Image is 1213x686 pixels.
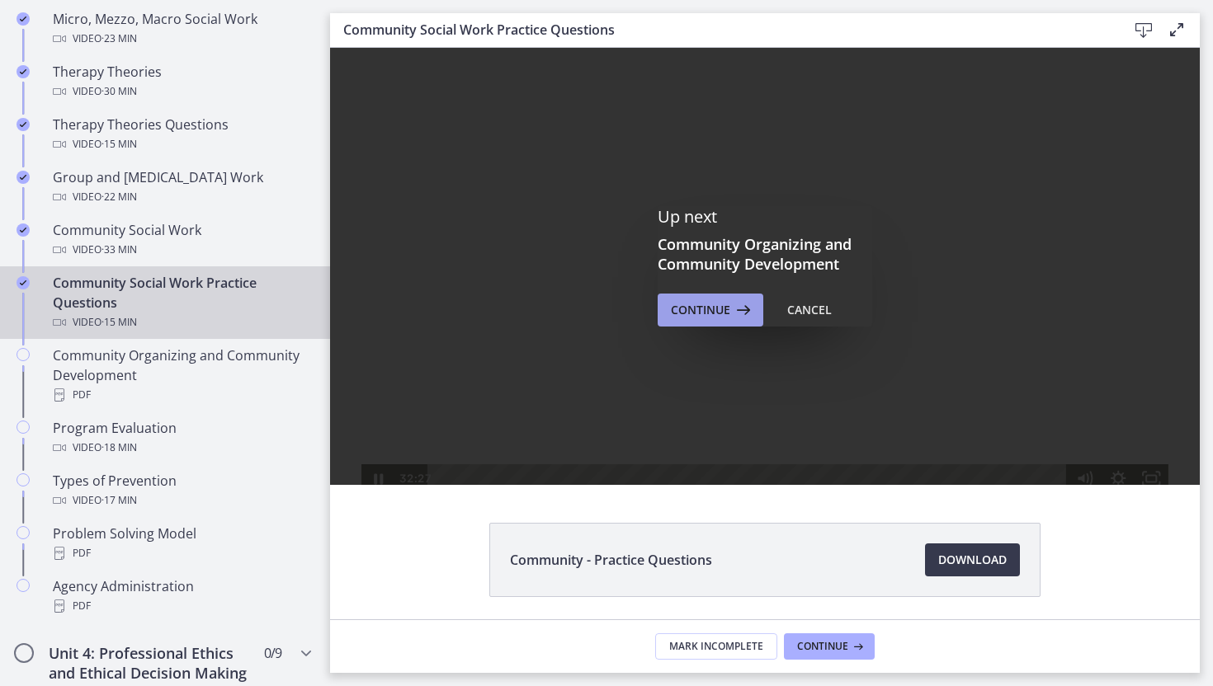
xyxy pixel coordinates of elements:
[49,643,250,683] h2: Unit 4: Professional Ethics and Ethical Decision Making
[17,276,30,289] i: Completed
[101,82,137,101] span: · 30 min
[101,29,137,49] span: · 23 min
[53,187,310,207] div: Video
[53,220,310,260] div: Community Social Work
[53,418,310,458] div: Program Evaluation
[53,312,310,332] div: Video
[101,240,137,260] span: · 33 min
[53,9,310,49] div: Micro, Mezzo, Macro Social Work
[53,543,310,563] div: PDF
[671,300,730,320] span: Continue
[53,240,310,260] div: Video
[101,491,137,510] span: · 17 min
[53,471,310,510] div: Types of Prevention
[53,167,310,207] div: Group and [MEDICAL_DATA] Work
[805,416,838,445] button: Fullscreen
[53,596,310,616] div: PDF
[264,643,281,663] span: 0 / 9
[17,171,30,184] i: Completed
[658,206,872,228] p: Up next
[787,300,832,320] div: Cancel
[669,640,763,653] span: Mark Incomplete
[53,62,310,101] div: Therapy Theories
[17,65,30,78] i: Completed
[53,345,310,405] div: Community Organizing and Community Development
[31,416,65,445] button: Pause
[101,312,137,332] span: · 15 min
[771,416,805,445] button: Show settings menu
[53,115,310,154] div: Therapy Theories Questions
[53,273,310,332] div: Community Social Work Practice Questions
[658,234,872,274] h3: Community Organizing and Community Development
[738,416,772,445] button: Mute
[17,223,30,237] i: Completed
[53,385,310,405] div: PDF
[925,543,1020,576] a: Download
[510,550,712,570] span: Community - Practice Questions
[938,550,1007,570] span: Download
[655,633,777,660] button: Mark Incomplete
[53,82,310,101] div: Video
[53,491,310,510] div: Video
[658,294,763,327] button: Continue
[101,134,137,154] span: · 15 min
[53,576,310,616] div: Agency Administration
[53,29,310,49] div: Video
[110,416,729,445] div: Playbar
[774,294,845,327] button: Cancel
[101,187,137,207] span: · 22 min
[53,134,310,154] div: Video
[53,438,310,458] div: Video
[101,438,137,458] span: · 18 min
[53,524,310,563] div: Problem Solving Model
[784,633,875,660] button: Continue
[797,640,848,653] span: Continue
[17,118,30,131] i: Completed
[343,20,1101,40] h3: Community Social Work Practice Questions
[17,12,30,26] i: Completed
